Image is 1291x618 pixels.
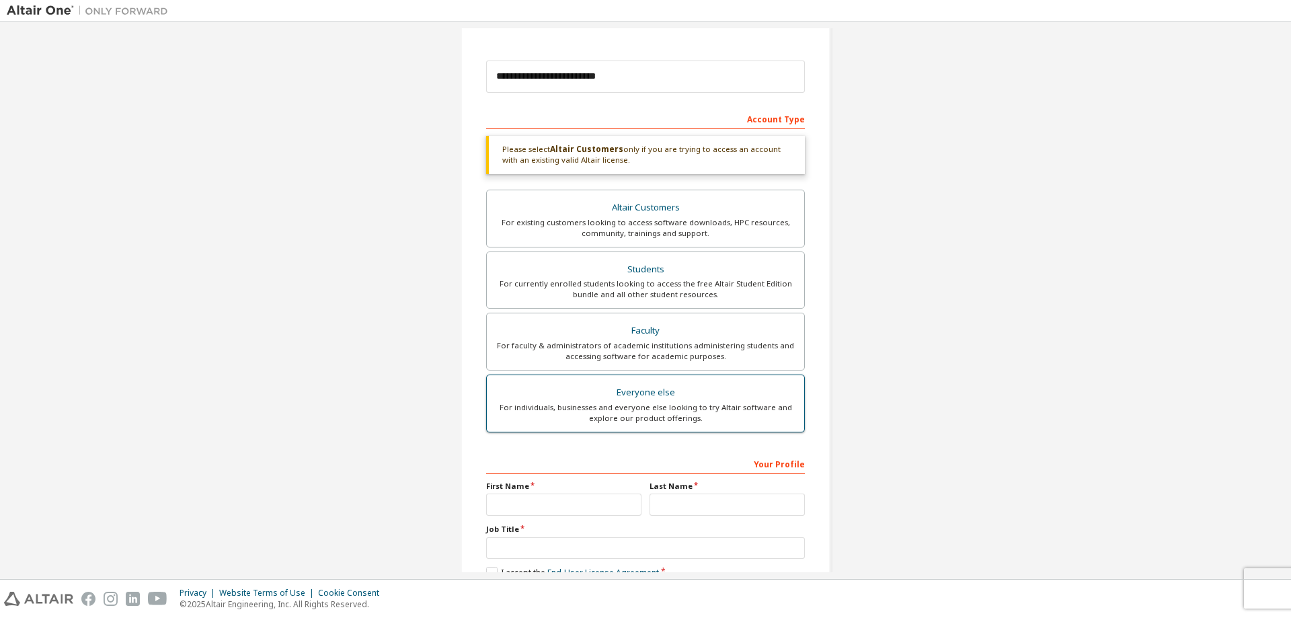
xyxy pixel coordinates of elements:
div: For faculty & administrators of academic institutions administering students and accessing softwa... [495,340,796,362]
div: Altair Customers [495,198,796,217]
img: youtube.svg [148,592,167,606]
div: Please select only if you are trying to access an account with an existing valid Altair license. [486,136,805,174]
label: Last Name [650,481,805,492]
label: Job Title [486,524,805,535]
div: Everyone else [495,383,796,402]
a: End-User License Agreement [547,567,659,578]
img: altair_logo.svg [4,592,73,606]
img: linkedin.svg [126,592,140,606]
b: Altair Customers [550,143,623,155]
p: © 2025 Altair Engineering, Inc. All Rights Reserved. [180,598,387,610]
div: Students [495,260,796,279]
img: Altair One [7,4,175,17]
div: Website Terms of Use [219,588,318,598]
img: instagram.svg [104,592,118,606]
div: For existing customers looking to access software downloads, HPC resources, community, trainings ... [495,217,796,239]
div: Account Type [486,108,805,129]
div: Faculty [495,321,796,340]
label: First Name [486,481,641,492]
div: For individuals, businesses and everyone else looking to try Altair software and explore our prod... [495,402,796,424]
div: For currently enrolled students looking to access the free Altair Student Edition bundle and all ... [495,278,796,300]
label: I accept the [486,567,659,578]
div: Cookie Consent [318,588,387,598]
div: Privacy [180,588,219,598]
img: facebook.svg [81,592,95,606]
div: Your Profile [486,453,805,474]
